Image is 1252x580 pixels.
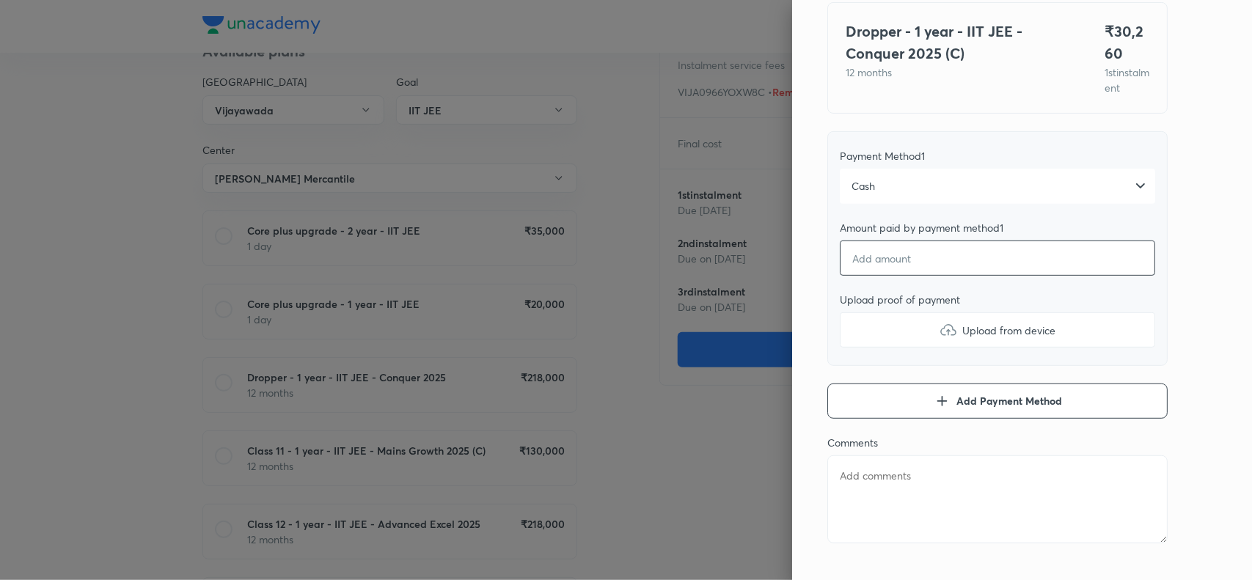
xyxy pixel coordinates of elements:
div: Comments [827,436,1168,449]
input: Add amount [840,241,1155,276]
p: 12 months [846,65,1069,80]
div: Upload proof of payment [840,293,1155,306]
span: Upload from device [963,323,1056,338]
span: Add Payment Method [956,394,1062,408]
p: 1 st instalment [1105,65,1149,95]
h4: Dropper - 1 year - IIT JEE - Conquer 2025 (C) [846,21,1069,65]
div: Amount paid by payment method 1 [840,221,1155,235]
div: Payment Method 1 [840,150,1155,163]
img: upload [940,321,957,339]
button: Add Payment Method [827,383,1168,419]
span: Cash [852,179,875,194]
h4: ₹ 30,260 [1105,21,1149,65]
